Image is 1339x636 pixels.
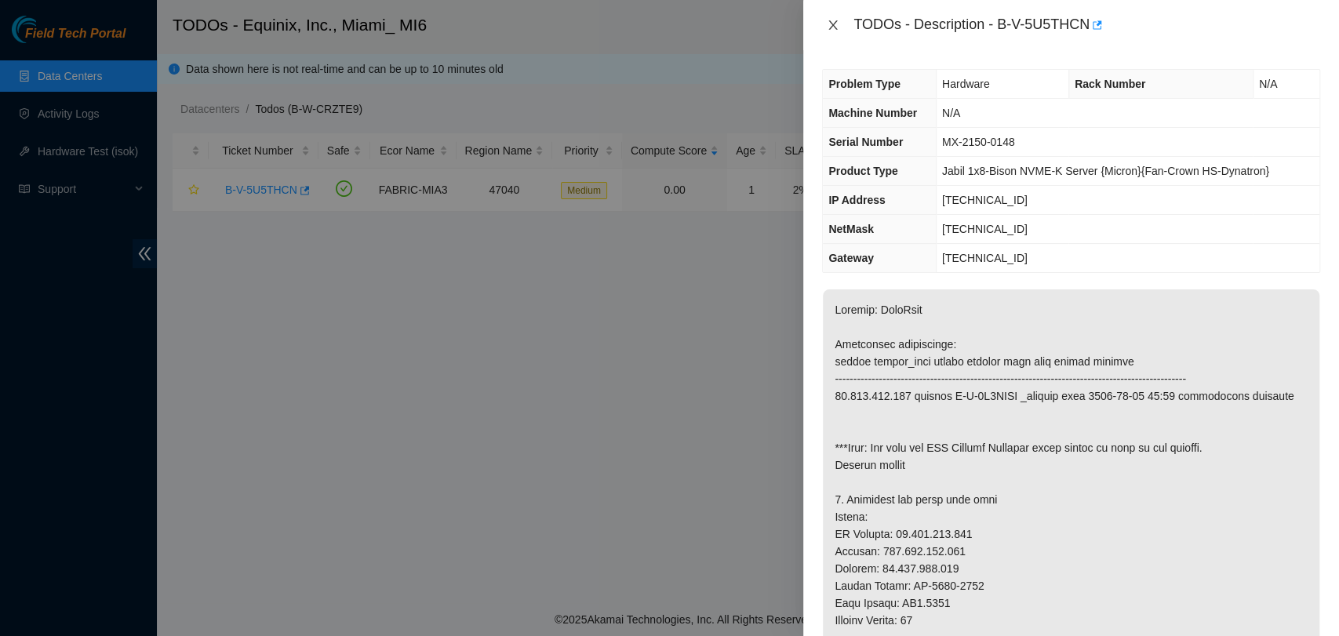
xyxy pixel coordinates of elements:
[822,18,844,33] button: Close
[828,252,874,264] span: Gateway
[942,194,1028,206] span: [TECHNICAL_ID]
[1259,78,1277,90] span: N/A
[828,165,897,177] span: Product Type
[828,136,903,148] span: Serial Number
[1075,78,1145,90] span: Rack Number
[828,223,874,235] span: NetMask
[828,194,885,206] span: IP Address
[828,78,901,90] span: Problem Type
[942,78,990,90] span: Hardware
[942,107,960,119] span: N/A
[853,13,1320,38] div: TODOs - Description - B-V-5U5THCN
[942,165,1269,177] span: Jabil 1x8-Bison NVME-K Server {Micron}{Fan-Crown HS-Dynatron}
[942,136,1015,148] span: MX-2150-0148
[942,252,1028,264] span: [TECHNICAL_ID]
[828,107,917,119] span: Machine Number
[942,223,1028,235] span: [TECHNICAL_ID]
[827,19,839,31] span: close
